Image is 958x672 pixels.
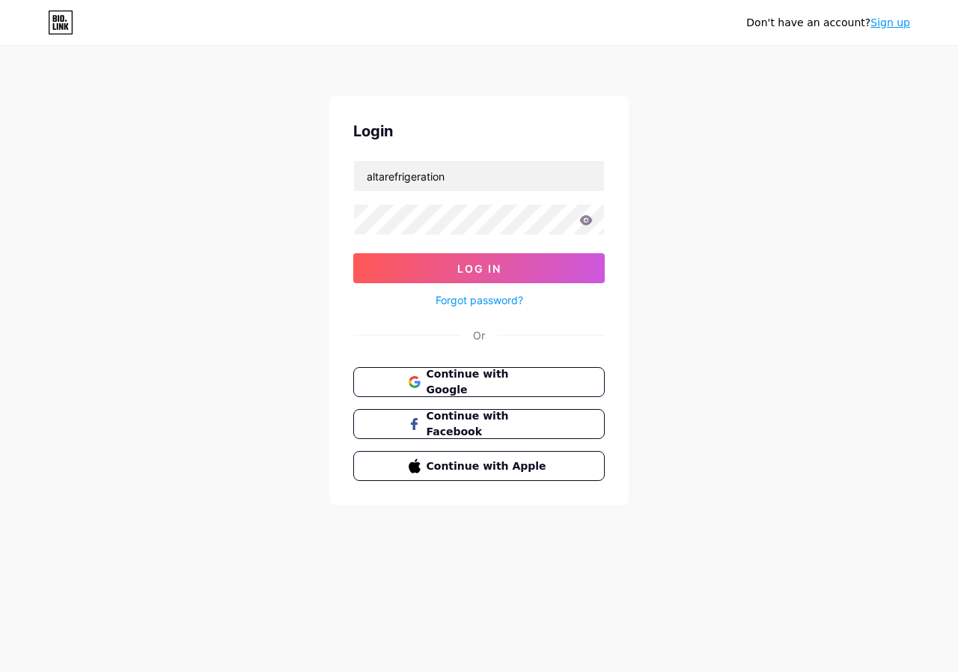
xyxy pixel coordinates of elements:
button: Continue with Apple [353,451,605,481]
button: Log In [353,253,605,283]
span: Continue with Apple [427,458,550,474]
div: Login [353,120,605,142]
a: Forgot password? [436,292,523,308]
div: Or [473,327,485,343]
button: Continue with Google [353,367,605,397]
div: Don't have an account? [746,15,910,31]
span: Log In [457,262,501,275]
input: Username [354,161,604,191]
a: Sign up [870,16,910,28]
span: Continue with Google [427,366,550,398]
span: Continue with Facebook [427,408,550,440]
button: Continue with Facebook [353,409,605,439]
